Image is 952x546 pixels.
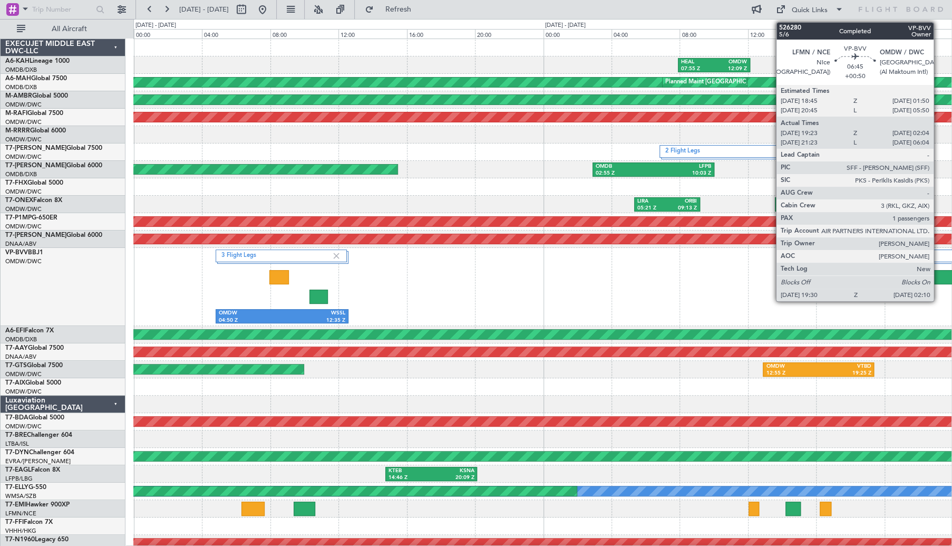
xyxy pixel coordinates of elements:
label: 2 Flight Legs [665,147,801,156]
div: 07:55 Z [681,65,714,73]
a: T7-FFIFalcon 7X [5,519,53,525]
span: All Aircraft [27,25,111,33]
img: arrow-gray.svg [801,149,807,154]
a: T7-[PERSON_NAME]Global 6000 [5,232,102,238]
div: HEAL [681,59,714,66]
div: 09:13 Z [667,205,697,212]
span: T7-AIX [5,380,25,386]
div: 20:00 [475,29,543,39]
div: 08:00 [270,29,338,39]
span: T7-[PERSON_NAME] [5,232,66,238]
div: 19:30 Z [878,278,932,285]
span: A6-EFI [5,328,25,334]
div: 16:00 [407,29,475,39]
div: OMDW [714,59,747,66]
a: T7-[PERSON_NAME]Global 6000 [5,162,102,169]
span: T7-FHX [5,180,27,186]
a: OMDW/DWC [5,205,42,213]
input: Trip Number [32,2,93,17]
div: 12:00 [748,29,816,39]
a: DNAA/ABV [5,353,36,361]
div: 02:55 Z [596,170,654,177]
a: OMDW/DWC [5,118,42,126]
span: T7-AAY [5,345,28,351]
div: LFMN [878,271,932,278]
div: [DATE] - [DATE] [135,21,176,30]
span: T7-DYN [5,449,29,456]
span: T7-BRE [5,432,27,438]
span: T7-GTS [5,362,27,369]
label: 3 Flight Legs [221,252,331,261]
span: T7-BDA [5,415,28,421]
span: T7-[PERSON_NAME] [5,162,66,169]
div: [DATE] - [DATE] [545,21,586,30]
div: 12:35 Z [282,317,345,324]
a: A6-KAHLineage 1000 [5,58,70,64]
a: OMDW/DWC [5,370,42,378]
span: A6-MAH [5,75,31,82]
a: LFPB/LBG [5,475,33,483]
a: T7-EAGLFalcon 8X [5,467,60,473]
span: T7-ONEX [5,197,33,204]
div: KSNA [431,467,474,475]
span: M-AMBR [5,93,32,99]
span: T7-EAGL [5,467,31,473]
div: 00:00 [134,29,202,39]
a: OMDW/DWC [5,136,42,143]
div: 12:00 [338,29,406,39]
a: T7-AAYGlobal 7500 [5,345,64,351]
div: 04:00 [611,29,679,39]
a: WMSA/SZB [5,492,36,500]
a: OMDW/DWC [5,188,42,196]
a: T7-GTSGlobal 7500 [5,362,63,369]
a: OMDW/DWC [5,223,42,231]
img: gray-close.svg [332,251,341,261]
a: T7-FHXGlobal 5000 [5,180,63,186]
a: T7-EMIHawker 900XP [5,502,70,508]
a: T7-ELLYG-550 [5,484,46,491]
a: A6-MAHGlobal 7500 [5,75,67,82]
div: 19:25 Z [819,370,871,377]
a: VP-BVVBBJ1 [5,250,43,256]
a: OMDW/DWC [5,257,42,265]
span: T7-FFI [5,519,24,525]
a: A6-EFIFalcon 7X [5,328,54,334]
div: 16:00 [816,29,884,39]
span: T7-N1960 [5,537,35,543]
a: T7-AIXGlobal 5000 [5,380,61,386]
div: OMDW [766,363,818,370]
a: M-RAFIGlobal 7500 [5,110,63,117]
div: 08:00 [679,29,747,39]
a: T7-N1960Legacy 650 [5,537,69,543]
div: WSSL [282,310,345,317]
div: Quick Links [792,5,828,16]
a: OMDW/DWC [5,153,42,161]
a: OMDB/DXB [5,66,37,74]
button: Quick Links [771,1,849,18]
div: VTBD [819,363,871,370]
div: OMDW [219,310,282,317]
div: OMDB [596,163,654,170]
button: Refresh [360,1,423,18]
a: T7-[PERSON_NAME]Global 7500 [5,145,102,151]
a: OMDB/DXB [5,83,37,91]
a: T7-ONEXFalcon 8X [5,197,62,204]
div: ORBI [667,198,697,205]
div: 04:50 Z [219,317,282,324]
div: 00:00 [543,29,611,39]
a: M-AMBRGlobal 5000 [5,93,68,99]
div: LIRA [637,198,667,205]
a: T7-DYNChallenger 604 [5,449,74,456]
div: 04:00 [202,29,270,39]
span: A6-KAH [5,58,30,64]
span: VP-BVV [5,250,28,256]
span: T7-EMI [5,502,26,508]
a: T7-BDAGlobal 5000 [5,415,64,421]
div: 12:09 Z [714,65,747,73]
a: EVRA/[PERSON_NAME] [5,457,71,465]
span: M-RAFI [5,110,27,117]
a: VHHH/HKG [5,527,36,535]
span: M-RRRR [5,128,30,134]
a: OMDW/DWC [5,388,42,396]
a: LFMN/NCE [5,510,36,518]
